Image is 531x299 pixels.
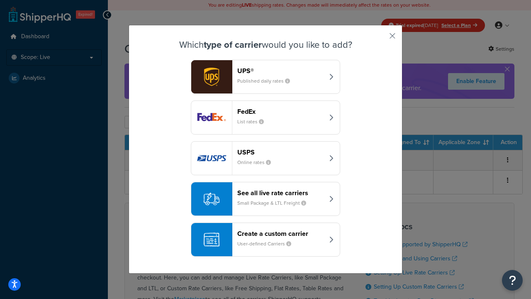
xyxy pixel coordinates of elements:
strong: type of carrier [204,38,262,51]
button: See all live rate carriersSmall Package & LTL Freight [191,182,340,216]
img: icon-carrier-custom-c93b8a24.svg [204,232,219,248]
button: usps logoUSPSOnline rates [191,141,340,175]
small: Online rates [237,159,278,166]
img: ups logo [191,60,232,93]
button: Open Resource Center [502,270,523,291]
header: See all live rate carriers [237,189,324,197]
button: Create a custom carrierUser-defined Carriers [191,223,340,257]
small: User-defined Carriers [237,240,298,248]
img: usps logo [191,142,232,175]
button: ups logoUPS®Published daily rates [191,60,340,94]
small: Small Package & LTL Freight [237,199,313,207]
header: UPS® [237,67,324,75]
small: Published daily rates [237,77,297,85]
small: List rates [237,118,270,125]
header: FedEx [237,108,324,115]
h3: Which would you like to add? [150,40,381,50]
img: icon-carrier-liverate-becf4550.svg [204,191,219,207]
button: fedEx logoFedExList rates [191,100,340,135]
header: USPS [237,148,324,156]
header: Create a custom carrier [237,230,324,238]
img: fedEx logo [191,101,232,134]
